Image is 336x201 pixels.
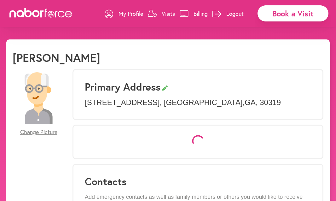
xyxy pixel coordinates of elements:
[258,5,328,21] div: Book a Visit
[180,4,208,23] a: Billing
[13,51,100,64] h1: [PERSON_NAME]
[162,10,175,17] p: Visits
[85,175,311,187] h3: Contacts
[105,4,143,23] a: My Profile
[20,129,57,136] span: Change Picture
[212,4,244,23] a: Logout
[85,98,311,107] p: [STREET_ADDRESS] , [GEOGRAPHIC_DATA] , GA , 30319
[148,4,175,23] a: Visits
[226,10,244,17] p: Logout
[85,81,311,93] h3: Primary Address
[119,10,143,17] p: My Profile
[13,72,65,124] img: 28479a6084c73c1d882b58007db4b51f.png
[194,10,208,17] p: Billing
